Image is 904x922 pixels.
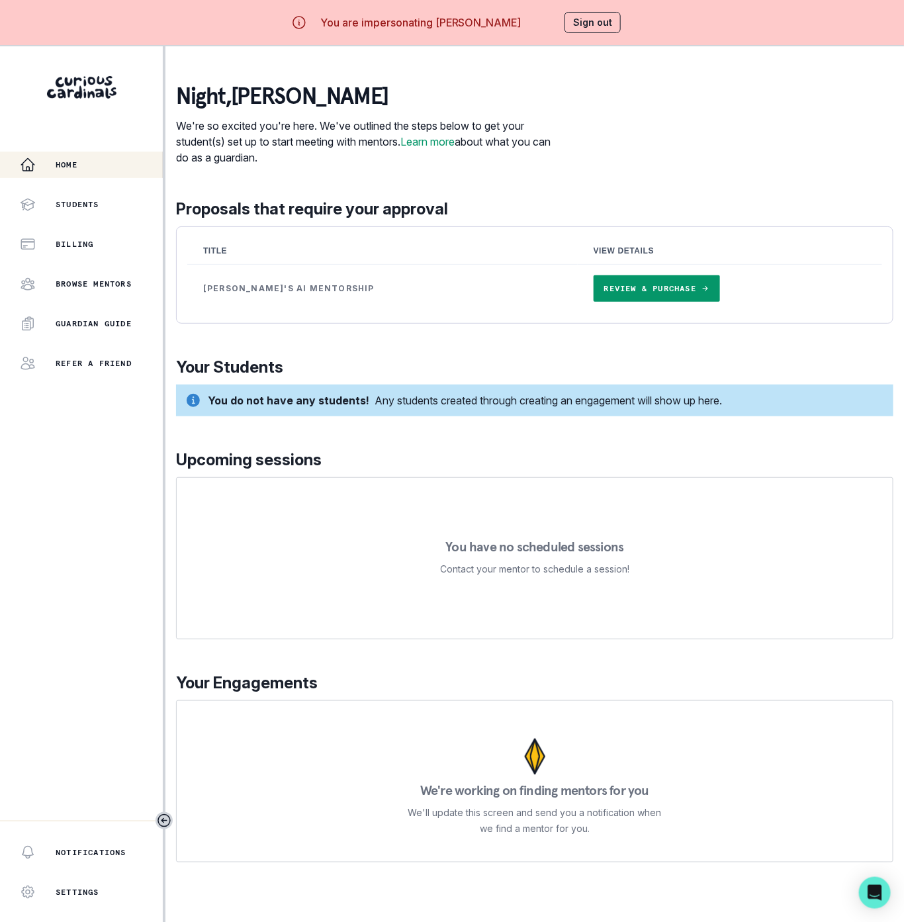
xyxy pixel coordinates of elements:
[594,275,720,302] a: Review & Purchase
[56,318,132,329] p: Guardian Guide
[187,265,578,313] td: [PERSON_NAME]'s AI Mentorship
[565,12,621,33] button: Sign out
[176,448,893,472] p: Upcoming sessions
[56,239,93,250] p: Billing
[56,358,132,369] p: Refer a friend
[156,812,173,829] button: Toggle sidebar
[320,15,521,30] p: You are impersonating [PERSON_NAME]
[187,238,578,265] th: Title
[176,671,893,695] p: Your Engagements
[176,355,893,379] p: Your Students
[859,877,891,909] div: Open Intercom Messenger
[56,847,126,858] p: Notifications
[440,561,629,577] p: Contact your mentor to schedule a session!
[56,160,77,170] p: Home
[56,199,99,210] p: Students
[578,238,882,265] th: View Details
[176,197,893,221] p: Proposals that require your approval
[47,76,116,99] img: Curious Cardinals Logo
[208,392,369,408] div: You do not have any students!
[400,135,455,148] a: Learn more
[375,392,722,408] div: Any students created through creating an engagement will show up here.
[56,279,132,289] p: Browse Mentors
[56,887,99,898] p: Settings
[445,540,623,553] p: You have no scheduled sessions
[420,784,649,797] p: We're working on finding mentors for you
[176,83,557,110] p: night , [PERSON_NAME]
[408,805,662,837] p: We'll update this screen and send you a notification when we find a mentor for you.
[176,118,557,165] p: We're so excited you're here. We've outlined the steps below to get your student(s) set up to sta...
